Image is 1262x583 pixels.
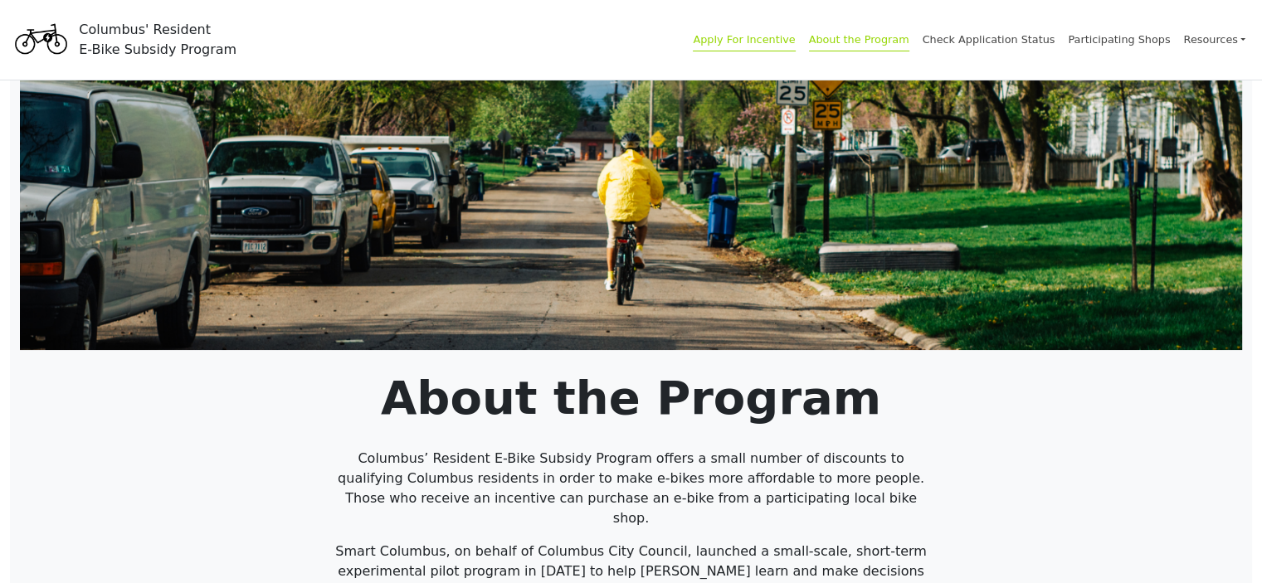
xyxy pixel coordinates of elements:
[1183,25,1245,54] a: Resources
[809,33,909,51] a: About the Program
[923,33,1055,46] a: Check Application Status
[1068,33,1170,46] a: Participating Shops
[10,11,72,69] img: Program logo
[330,449,932,528] p: Columbus’ Resident E-Bike Subsidy Program offers a small number of discounts to qualifying Columb...
[20,370,1242,425] h1: About the Program
[20,80,1242,350] img: HeaderBG.png
[79,20,236,60] div: Columbus' Resident E-Bike Subsidy Program
[10,29,236,49] a: Columbus' ResidentE-Bike Subsidy Program
[693,33,795,51] a: Apply For Incentive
